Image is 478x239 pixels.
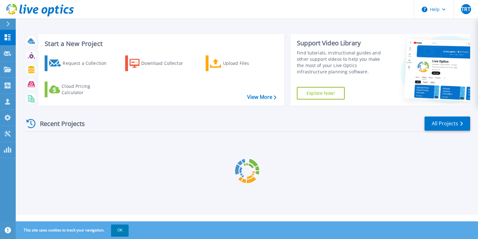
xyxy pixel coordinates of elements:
a: Download Collector [125,55,195,71]
button: OK [111,225,129,236]
a: View More [247,94,276,100]
a: Explore Now! [297,87,345,100]
div: Cloud Pricing Calculator [62,83,112,96]
a: Upload Files [206,55,276,71]
div: Upload Files [223,57,273,70]
div: Request a Collection [63,57,113,70]
div: Find tutorials, instructional guides and other support videos to help you make the most of your L... [297,50,387,75]
div: Support Video Library [297,39,387,47]
a: Request a Collection [45,55,115,71]
span: TRT [461,7,470,12]
h3: Start a New Project [45,40,276,47]
span: This site uses cookies to track your navigation. [17,225,129,236]
a: All Projects [425,117,470,131]
div: Recent Projects [24,116,93,131]
div: Download Collector [141,57,192,70]
a: Cloud Pricing Calculator [45,82,115,97]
